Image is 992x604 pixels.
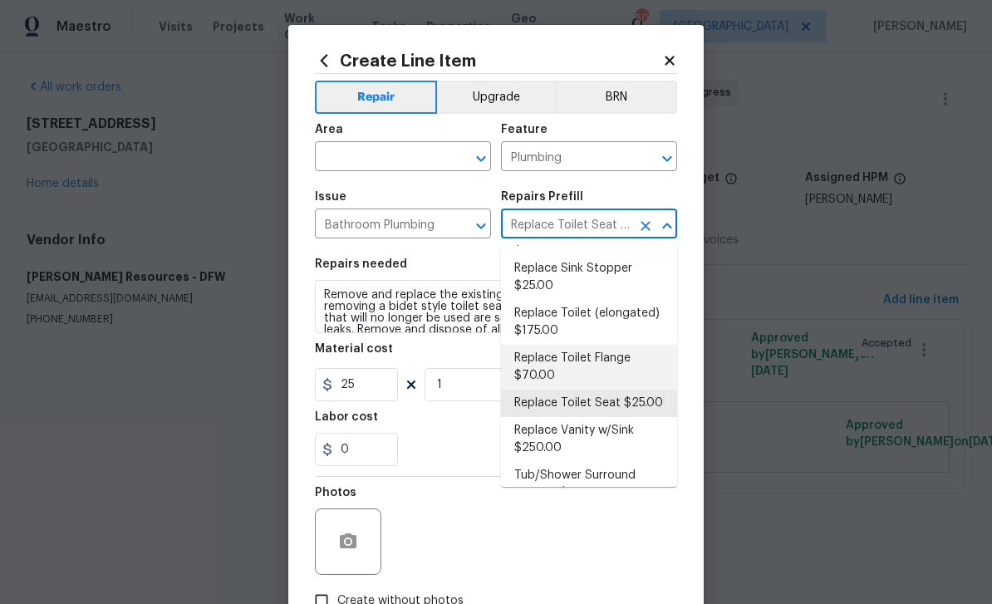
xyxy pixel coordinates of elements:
li: Replace Toilet Seat $25.00 [501,390,677,417]
li: Replace Toilet (elongated) $175.00 [501,300,677,345]
li: Replace Vanity w/Sink $250.00 [501,417,677,462]
button: Upgrade [437,81,556,114]
h5: Repairs Prefill [501,191,583,203]
h2: Create Line Item [315,52,662,70]
h5: Labor cost [315,411,378,423]
h5: Photos [315,487,356,498]
button: Open [656,147,679,170]
h5: Material cost [315,343,393,355]
button: Clear [634,214,657,238]
h5: Repairs needed [315,258,407,270]
h5: Area [315,124,343,135]
button: BRN [555,81,677,114]
button: Open [469,147,493,170]
li: Tub/Shower Surround Refinish $6.35 [501,462,677,507]
button: Open [469,214,493,238]
li: Replace Toilet Flange $70.00 [501,345,677,390]
h5: Issue [315,191,346,203]
h5: Feature [501,124,548,135]
textarea: Remove and replace the existing toilet seat with new. If removing a bidet style toilet seat; ensu... [315,280,677,333]
button: Close [656,214,679,238]
button: Repair [315,81,437,114]
li: Replace Sink Stopper $25.00 [501,255,677,300]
